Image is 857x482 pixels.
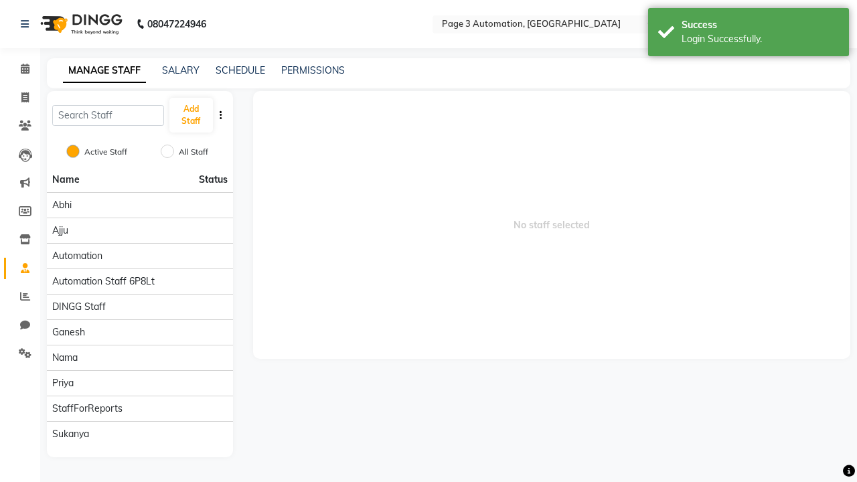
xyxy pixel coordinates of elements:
span: Automation [52,249,102,263]
label: All Staff [179,146,208,158]
span: Priya [52,376,74,390]
span: Sukanya [52,427,89,441]
input: Search Staff [52,105,164,126]
span: DINGG Staff [52,300,106,314]
a: SCHEDULE [216,64,265,76]
a: SALARY [162,64,200,76]
b: 08047224946 [147,5,206,43]
div: Login Successfully. [682,32,839,46]
img: logo [34,5,126,43]
span: Name [52,173,80,185]
a: PERMISSIONS [281,64,345,76]
span: No staff selected [253,91,851,359]
span: Nama [52,351,78,365]
span: StaffForReports [52,402,123,416]
span: Ajju [52,224,68,238]
a: MANAGE STAFF [63,59,146,83]
span: Ganesh [52,325,85,339]
span: Automation Staff 6P8Lt [52,274,155,289]
label: Active Staff [84,146,127,158]
span: Status [199,173,228,187]
span: Abhi [52,198,72,212]
div: Success [682,18,839,32]
button: Add Staff [169,98,213,133]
